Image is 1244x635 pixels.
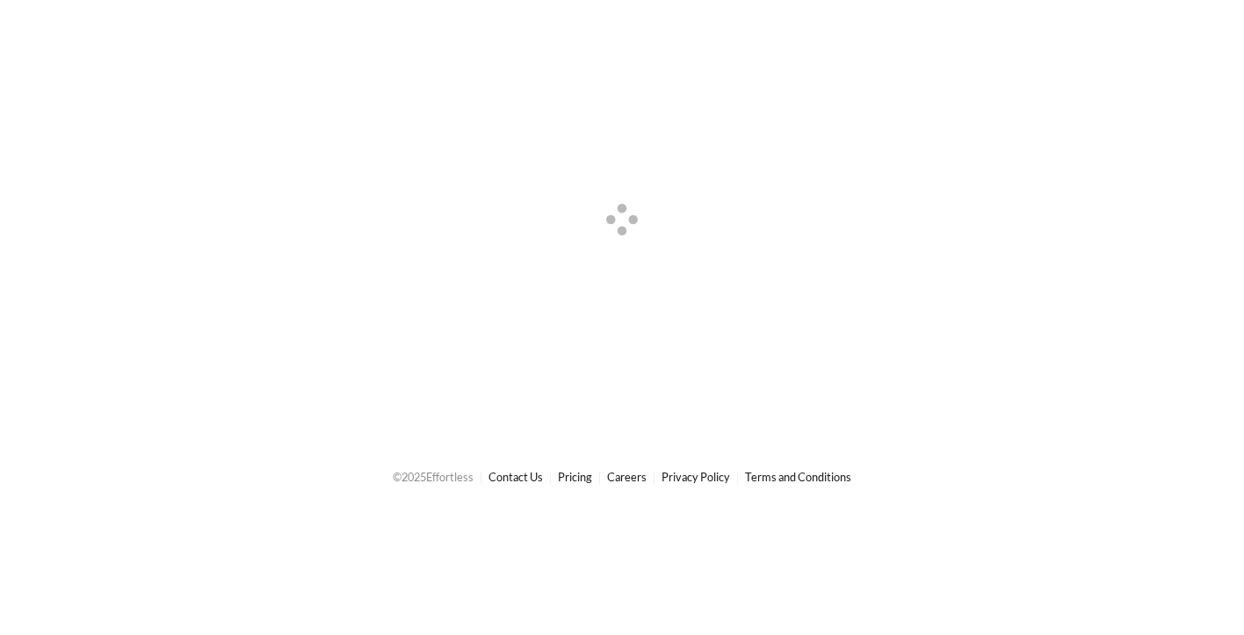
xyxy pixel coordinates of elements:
[662,470,730,484] a: Privacy Policy
[607,470,647,484] a: Careers
[558,470,592,484] a: Pricing
[745,470,851,484] a: Terms and Conditions
[488,470,543,484] a: Contact Us
[393,470,474,484] span: © 2025 Effortless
